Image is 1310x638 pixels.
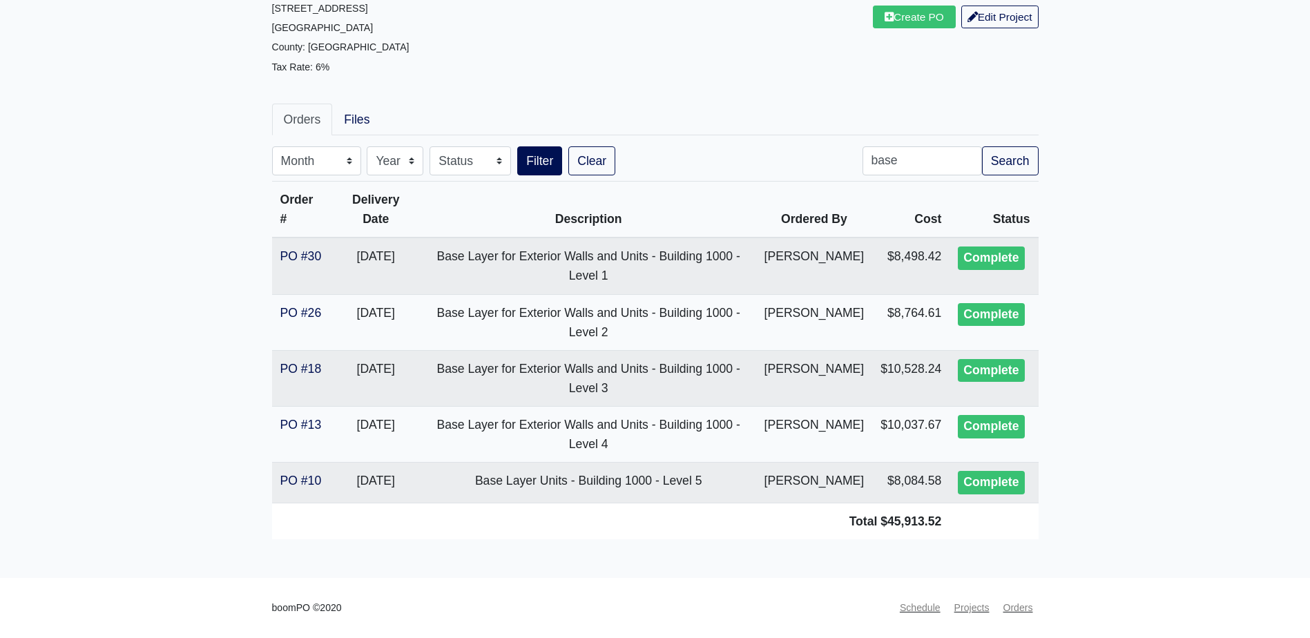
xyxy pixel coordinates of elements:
[949,594,995,621] a: Projects
[872,463,950,503] td: $8,084.58
[272,503,950,540] td: Total $45,913.52
[873,6,956,28] a: Create PO
[894,594,946,621] a: Schedule
[756,463,873,503] td: [PERSON_NAME]
[982,146,1039,175] button: Search
[958,246,1024,270] div: Complete
[863,146,982,175] input: Search
[280,418,322,432] a: PO #13
[872,294,950,350] td: $8,764.61
[331,463,421,503] td: [DATE]
[872,182,950,238] th: Cost
[756,182,873,238] th: Ordered By
[272,600,342,616] small: boomPO ©2020
[272,182,331,238] th: Order #
[756,294,873,350] td: [PERSON_NAME]
[958,471,1024,494] div: Complete
[421,350,756,406] td: Base Layer for Exterior Walls and Units - Building 1000 - Level 3
[331,294,421,350] td: [DATE]
[421,182,756,238] th: Description
[421,463,756,503] td: Base Layer Units - Building 1000 - Level 5
[997,594,1038,621] a: Orders
[280,249,322,263] a: PO #30
[517,146,562,175] button: Filter
[756,407,873,463] td: [PERSON_NAME]
[872,238,950,294] td: $8,498.42
[958,303,1024,327] div: Complete
[950,182,1038,238] th: Status
[421,294,756,350] td: Base Layer for Exterior Walls and Units - Building 1000 - Level 2
[272,61,330,72] small: Tax Rate: 6%
[272,3,368,14] small: [STREET_ADDRESS]
[872,350,950,406] td: $10,528.24
[568,146,615,175] a: Clear
[332,104,381,135] a: Files
[958,359,1024,383] div: Complete
[961,6,1039,28] a: Edit Project
[872,407,950,463] td: $10,037.67
[331,238,421,294] td: [DATE]
[272,104,333,135] a: Orders
[756,350,873,406] td: [PERSON_NAME]
[280,362,322,376] a: PO #18
[331,182,421,238] th: Delivery Date
[421,407,756,463] td: Base Layer for Exterior Walls and Units - Building 1000 - Level 4
[756,238,873,294] td: [PERSON_NAME]
[331,407,421,463] td: [DATE]
[958,415,1024,438] div: Complete
[280,306,322,320] a: PO #26
[272,41,410,52] small: County: [GEOGRAPHIC_DATA]
[280,474,322,487] a: PO #10
[331,350,421,406] td: [DATE]
[421,238,756,294] td: Base Layer for Exterior Walls and Units - Building 1000 - Level 1
[272,22,374,33] small: [GEOGRAPHIC_DATA]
